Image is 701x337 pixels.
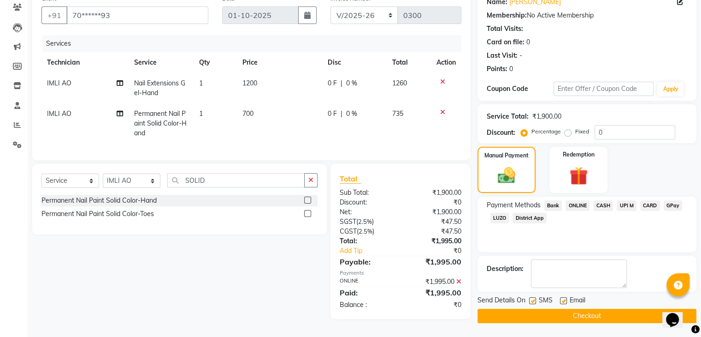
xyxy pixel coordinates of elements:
span: 1 [199,109,203,118]
span: Total [340,174,361,184]
div: Coupon Code [487,84,554,94]
div: ₹1,995.00 [401,236,468,246]
div: Description: [487,264,524,274]
th: Price [237,52,322,73]
span: Email [570,295,585,307]
span: LUZO [490,213,509,223]
span: 1 [199,79,203,87]
button: +91 [41,6,67,24]
div: Points: [487,64,507,74]
button: Apply [657,82,683,96]
label: Percentage [531,127,561,136]
span: CGST [340,227,357,235]
th: Qty [194,52,237,73]
span: 700 [242,109,253,118]
div: Services [42,35,468,52]
div: ₹47.50 [401,217,468,227]
div: Membership: [487,11,527,20]
div: ₹1,995.00 [401,256,468,267]
div: Payable: [333,256,401,267]
span: 0 % [346,78,357,88]
th: Technician [41,52,128,73]
span: CARD [640,200,660,211]
span: IMLI AO [47,109,71,118]
div: Last Visit: [487,51,518,60]
span: Payment Methods [487,200,541,210]
span: Bank [544,200,562,211]
span: 2.5% [359,228,372,235]
div: Card on file: [487,37,524,47]
span: 1260 [392,79,407,87]
div: ₹47.50 [401,227,468,236]
div: Total: [333,236,401,246]
span: 2.5% [358,218,372,225]
div: ₹1,995.00 [401,287,468,298]
span: | [341,78,342,88]
span: District App [512,213,547,223]
th: Disc [322,52,387,73]
div: 0 [509,64,513,74]
span: 1200 [242,79,257,87]
img: _gift.svg [564,164,594,187]
span: SGST [340,217,356,226]
div: ₹0 [401,198,468,207]
div: ₹0 [401,300,468,310]
div: No Active Membership [487,11,687,20]
div: Permanent Nail Paint Solid Color-Hand [41,196,157,205]
span: Send Details On [477,295,525,307]
span: SMS [539,295,553,307]
span: 0 % [346,109,357,119]
div: Service Total: [487,112,529,121]
div: Paid: [333,287,401,298]
span: CASH [593,200,613,211]
div: ₹1,900.00 [401,207,468,217]
input: Search or Scan [167,173,305,187]
span: GPay [664,200,683,211]
a: Add Tip [333,246,412,256]
div: ₹1,995.00 [401,277,468,287]
th: Service [128,52,194,73]
div: Balance : [333,300,401,310]
span: Nail Extensions Gel-Hand [134,79,185,97]
span: IMLI AO [47,79,71,87]
div: ₹0 [412,246,468,256]
div: ONLINE [333,277,401,287]
label: Fixed [575,127,589,136]
input: Search by Name/Mobile/Email/Code [66,6,208,24]
div: Discount: [333,198,401,207]
div: Net: [333,207,401,217]
div: - [519,51,522,60]
input: Enter Offer / Coupon Code [554,82,654,96]
div: Payments [340,269,461,277]
span: UPI M [617,200,636,211]
span: Permanent Nail Paint Solid Color-Hand [134,109,186,137]
div: ( ) [333,227,401,236]
label: Manual Payment [484,151,529,160]
th: Total [387,52,430,73]
span: 735 [392,109,403,118]
div: Permanent Nail Paint Solid Color-Toes [41,209,154,219]
span: ONLINE [566,200,589,211]
div: Sub Total: [333,188,401,198]
div: Total Visits: [487,24,523,34]
div: Discount: [487,128,515,138]
span: 0 F [328,78,337,88]
div: 0 [526,37,530,47]
button: Checkout [477,309,696,323]
span: | [341,109,342,119]
div: ₹1,900.00 [401,188,468,198]
img: _cash.svg [492,165,521,186]
th: Action [431,52,461,73]
span: 0 F [328,109,337,119]
label: Redemption [563,150,595,159]
div: ( ) [333,217,401,227]
iframe: chat widget [662,300,692,328]
div: ₹1,900.00 [532,112,561,121]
